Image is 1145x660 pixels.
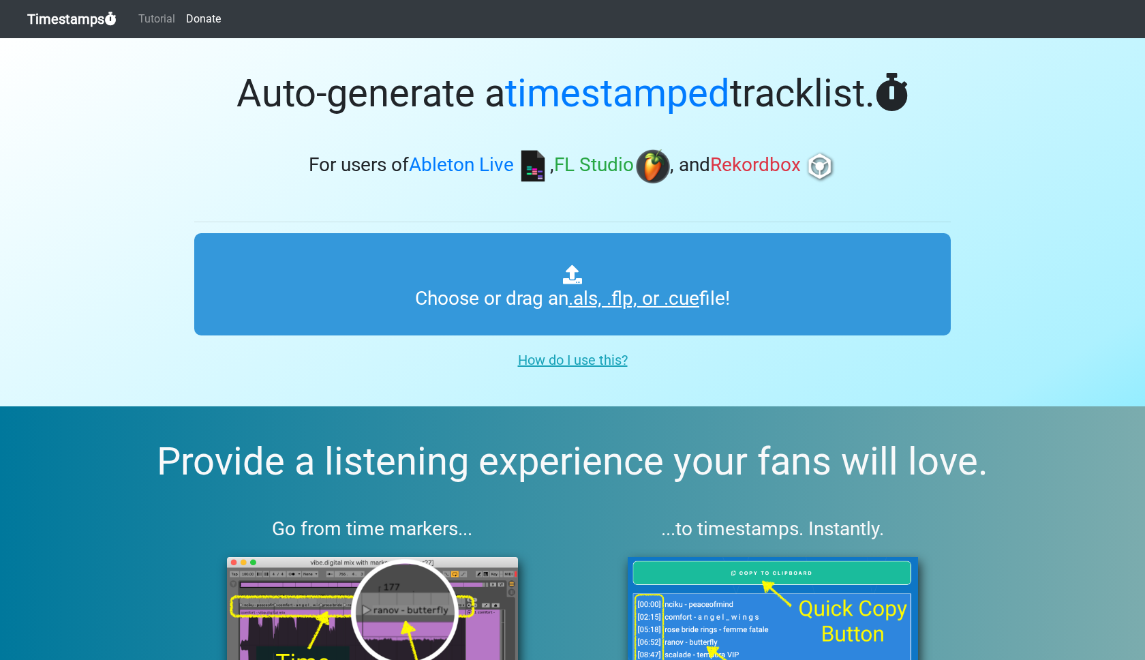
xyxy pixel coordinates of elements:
[33,439,1112,485] h2: Provide a listening experience your fans will love.
[518,352,628,368] u: How do I use this?
[803,149,837,183] img: rb.png
[133,5,181,33] a: Tutorial
[194,517,551,541] h3: Go from time markers...
[194,71,951,117] h1: Auto-generate a tracklist.
[181,5,226,33] a: Donate
[505,71,730,116] span: timestamped
[595,517,951,541] h3: ...to timestamps. Instantly.
[516,149,550,183] img: ableton.png
[409,154,514,177] span: Ableton Live
[27,5,117,33] a: Timestamps
[554,154,634,177] span: FL Studio
[194,149,951,183] h3: For users of , , and
[636,149,670,183] img: fl.png
[710,154,801,177] span: Rekordbox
